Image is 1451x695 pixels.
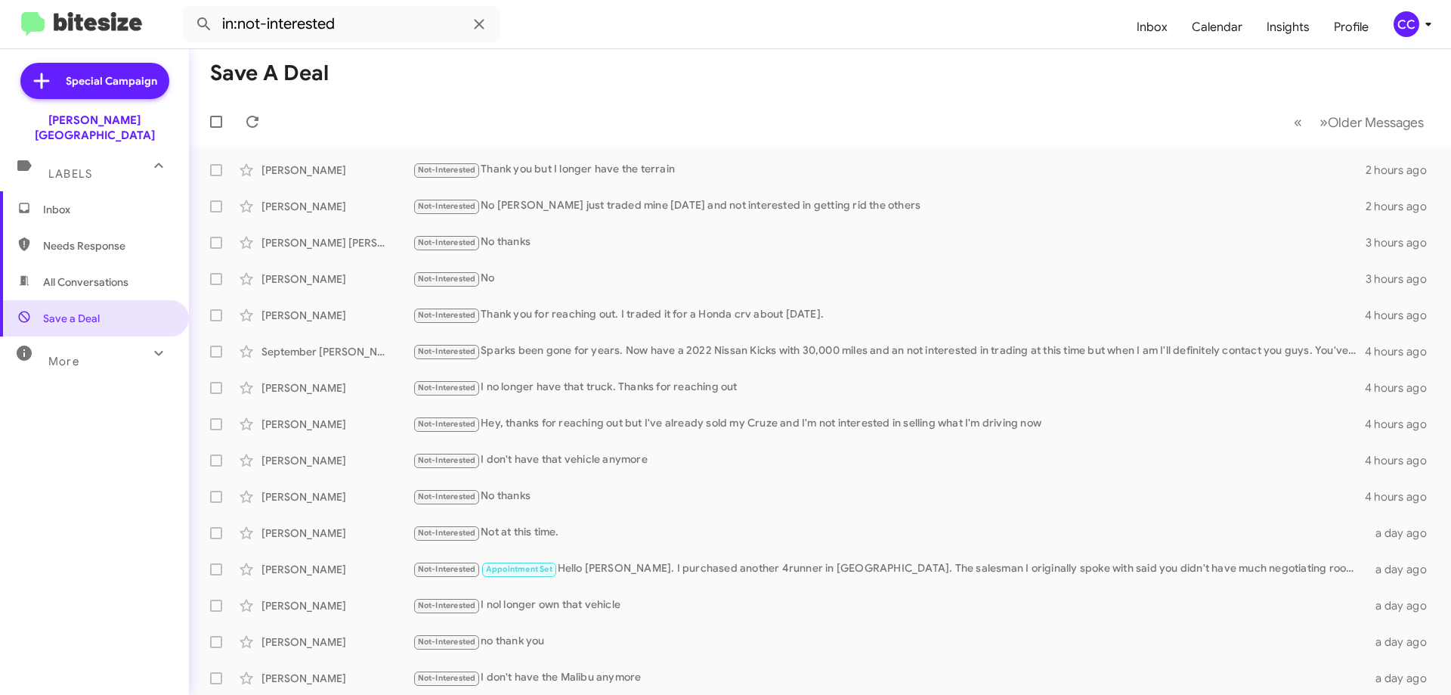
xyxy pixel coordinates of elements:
[1365,308,1439,323] div: 4 hours ago
[261,199,413,214] div: [PERSON_NAME]
[413,270,1366,287] div: No
[413,524,1366,541] div: Not at this time.
[1365,344,1439,359] div: 4 hours ago
[1366,671,1439,686] div: a day ago
[1366,271,1439,287] div: 3 hours ago
[20,63,169,99] a: Special Campaign
[413,379,1365,396] div: I no longer have that truck. Thanks for reaching out
[48,355,79,368] span: More
[183,6,500,42] input: Search
[261,417,413,432] div: [PERSON_NAME]
[261,489,413,504] div: [PERSON_NAME]
[418,274,476,284] span: Not-Interested
[261,671,413,686] div: [PERSON_NAME]
[261,271,413,287] div: [PERSON_NAME]
[413,415,1365,433] div: Hey, thanks for reaching out but I've already sold my Cruze and I'm not interested in selling wha...
[418,383,476,392] span: Not-Interested
[261,344,413,359] div: September [PERSON_NAME]
[418,165,476,175] span: Not-Interested
[418,419,476,429] span: Not-Interested
[413,161,1366,178] div: Thank you but I longer have the terrain
[413,306,1365,324] div: Thank you for reaching out. I traded it for a Honda crv about [DATE].
[1328,114,1424,131] span: Older Messages
[210,61,329,85] h1: Save a Deal
[1255,5,1322,49] a: Insights
[261,634,413,650] div: [PERSON_NAME]
[1366,199,1439,214] div: 2 hours ago
[418,564,476,574] span: Not-Interested
[43,238,172,253] span: Needs Response
[66,73,157,88] span: Special Campaign
[1366,163,1439,178] div: 2 hours ago
[418,600,476,610] span: Not-Interested
[413,488,1365,505] div: No thanks
[418,237,476,247] span: Not-Interested
[418,346,476,356] span: Not-Interested
[261,163,413,178] div: [PERSON_NAME]
[413,451,1365,469] div: I don't have that vehicle anymore
[1320,113,1328,132] span: »
[43,202,172,217] span: Inbox
[418,637,476,647] span: Not-Interested
[48,167,92,181] span: Labels
[1366,598,1439,613] div: a day ago
[1366,235,1439,250] div: 3 hours ago
[413,633,1366,650] div: no thank you
[261,308,413,323] div: [PERSON_NAME]
[261,453,413,468] div: [PERSON_NAME]
[1365,417,1439,432] div: 4 hours ago
[1366,562,1439,577] div: a day ago
[413,560,1366,578] div: Hello [PERSON_NAME]. I purchased another 4runner in [GEOGRAPHIC_DATA]. The salesman I originally ...
[413,343,1365,360] div: Sparks been gone for years. Now have a 2022 Nissan Kicks with 30,000 miles and an not interested ...
[1394,11,1419,37] div: CC
[43,311,100,326] span: Save a Deal
[413,234,1366,251] div: No thanks
[1125,5,1180,49] a: Inbox
[1310,107,1433,138] button: Next
[418,455,476,465] span: Not-Interested
[413,669,1366,687] div: I don't have the Malibu anymore
[1365,489,1439,504] div: 4 hours ago
[1365,453,1439,468] div: 4 hours ago
[261,380,413,396] div: [PERSON_NAME]
[418,201,476,211] span: Not-Interested
[413,597,1366,614] div: I nol longer own that vehicle
[1285,107,1433,138] nav: Page navigation example
[1381,11,1434,37] button: CC
[418,310,476,320] span: Not-Interested
[418,492,476,501] span: Not-Interested
[486,564,552,574] span: Appointment Set
[1180,5,1255,49] a: Calendar
[418,528,476,538] span: Not-Interested
[261,562,413,577] div: [PERSON_NAME]
[1322,5,1381,49] a: Profile
[1366,526,1439,541] div: a day ago
[1294,113,1302,132] span: «
[261,526,413,541] div: [PERSON_NAME]
[418,673,476,683] span: Not-Interested
[1366,634,1439,650] div: a day ago
[261,235,413,250] div: [PERSON_NAME] [PERSON_NAME]
[43,275,128,290] span: All Conversations
[413,197,1366,215] div: No [PERSON_NAME] just traded mine [DATE] and not interested in getting rid the others
[1285,107,1311,138] button: Previous
[1365,380,1439,396] div: 4 hours ago
[261,598,413,613] div: [PERSON_NAME]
